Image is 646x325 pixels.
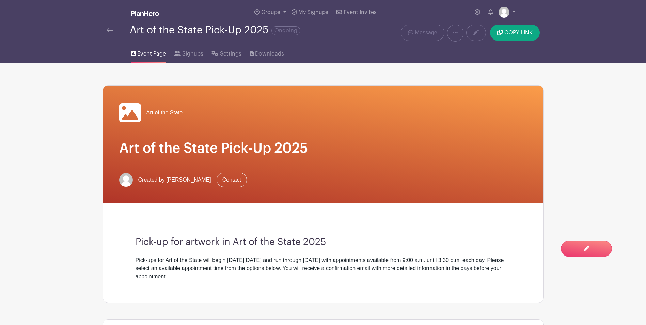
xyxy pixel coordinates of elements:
[298,10,328,15] span: My Signups
[499,7,509,18] img: default-ce2991bfa6775e67f084385cd625a349d9dcbb7a52a09fb2fda1e96e2d18dcdb.png
[261,10,280,15] span: Groups
[504,30,533,35] span: COPY LINK
[217,173,247,187] a: Contact
[182,50,203,58] span: Signups
[136,256,511,281] div: Pick-ups for Art of the State will begin [DATE][DATE] and run through [DATE] with appointments av...
[131,11,159,16] img: logo_white-6c42ec7e38ccf1d336a20a19083b03d10ae64f83f12c07503d8b9e83406b4c7d.svg
[174,42,203,63] a: Signups
[130,25,300,36] div: Art of the State Pick-Up 2025
[119,140,527,156] h1: Art of the State Pick-Up 2025
[211,42,241,63] a: Settings
[344,10,377,15] span: Event Invites
[119,173,133,187] img: default-ce2991bfa6775e67f084385cd625a349d9dcbb7a52a09fb2fda1e96e2d18dcdb.png
[401,25,444,41] a: Message
[131,42,166,63] a: Event Page
[271,26,300,35] span: Ongoing
[137,50,166,58] span: Event Page
[490,25,539,41] button: COPY LINK
[136,236,511,248] h3: Pick-up for artwork in Art of the State 2025
[220,50,241,58] span: Settings
[146,109,183,117] span: Art of the State
[415,29,437,37] span: Message
[107,28,113,33] img: back-arrow-29a5d9b10d5bd6ae65dc969a981735edf675c4d7a1fe02e03b50dbd4ba3cdb55.svg
[255,50,284,58] span: Downloads
[138,176,211,184] span: Created by [PERSON_NAME]
[250,42,284,63] a: Downloads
